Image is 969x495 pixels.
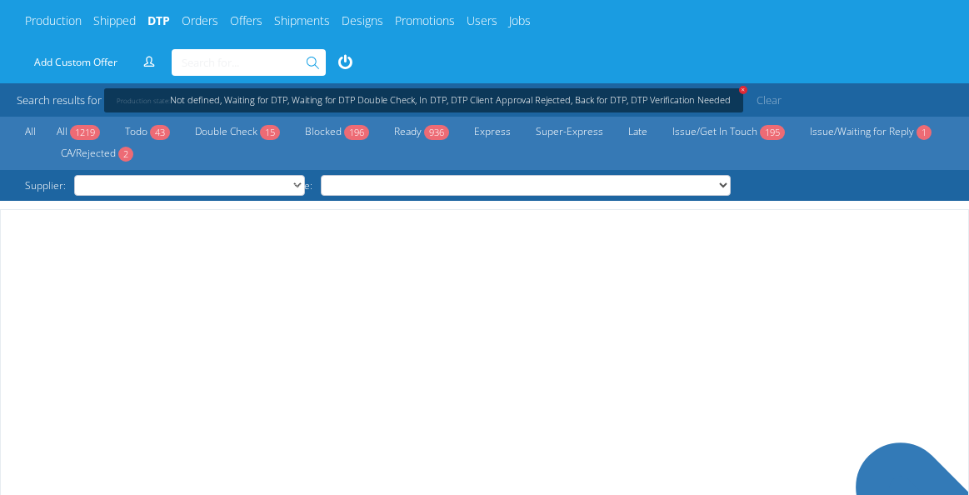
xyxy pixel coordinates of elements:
[917,125,932,140] span: 1
[620,122,656,143] a: Late
[230,12,262,29] a: Offers
[182,12,218,29] a: Orders
[70,125,100,140] span: 1219
[17,122,44,142] a: All
[48,122,108,143] a: All1219
[260,125,280,140] span: 15
[150,125,170,140] span: 43
[395,12,455,29] a: Promotions
[17,92,102,107] span: Search results for
[738,84,748,94] span: +
[386,122,457,143] a: Ready936
[487,175,557,196] a: Unassigned
[297,122,377,143] a: Blocked196
[467,12,497,29] a: Users
[182,49,309,76] input: Search for...
[760,125,785,140] span: 195
[118,147,133,162] span: 2
[117,122,178,143] a: Todo43
[802,122,940,143] a: Issue/Waiting for Reply1
[187,122,288,143] a: Double Check15
[752,87,787,112] a: Clear
[466,122,519,143] a: Express
[117,96,170,105] span: Production state:
[52,143,142,165] a: CA/Rejected2
[25,12,82,29] a: Production
[93,12,136,29] a: Shipped
[664,122,793,143] a: Issue/Get In Touch195
[527,122,612,143] a: Super-Express
[241,175,321,196] span: DTP Assignee:
[25,49,127,76] a: Add Custom Offer
[274,12,330,29] a: Shipments
[424,125,449,140] span: 936
[344,125,369,140] span: 196
[509,12,531,29] a: Jobs
[147,12,170,29] a: DTP
[17,175,74,196] span: Supplier:
[117,97,731,104] a: +Production state:Not defined, Waiting for DTP, Waiting for DTP Double Check, In DTP, DTP Client ...
[342,12,383,29] a: Designs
